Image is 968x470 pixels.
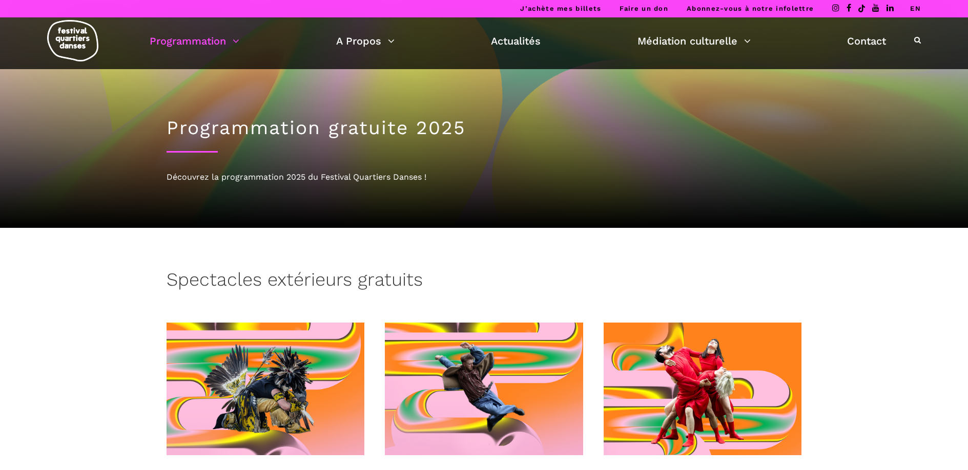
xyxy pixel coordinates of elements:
[150,32,239,50] a: Programmation
[491,32,541,50] a: Actualités
[336,32,395,50] a: A Propos
[167,170,802,184] div: Découvrez la programmation 2025 du Festival Quartiers Danses !
[847,32,886,50] a: Contact
[637,32,751,50] a: Médiation culturelle
[47,20,98,61] img: logo-fqd-med
[687,5,814,12] a: Abonnez-vous à notre infolettre
[167,117,802,139] h1: Programmation gratuite 2025
[910,5,921,12] a: EN
[520,5,601,12] a: J’achète mes billets
[167,269,423,294] h3: Spectacles extérieurs gratuits
[620,5,668,12] a: Faire un don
